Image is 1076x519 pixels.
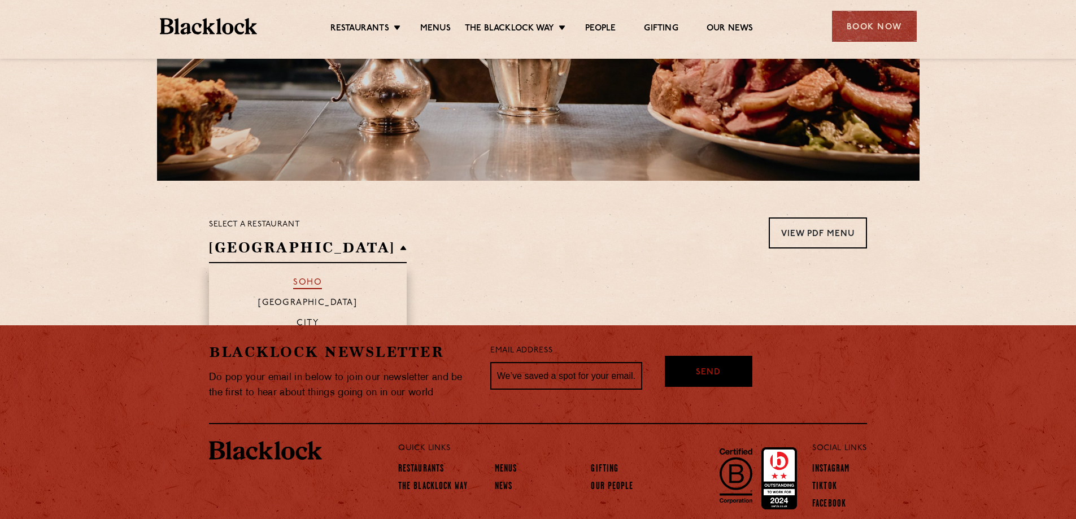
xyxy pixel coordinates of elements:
img: BL_Textured_Logo-footer-cropped.svg [209,441,322,460]
a: Gifting [644,23,678,36]
h2: Blacklock Newsletter [209,342,473,362]
p: Do pop your email in below to join our newsletter and be the first to hear about things going on ... [209,370,473,400]
a: Menus [420,23,451,36]
p: Quick Links [398,441,775,456]
p: Soho [293,278,322,289]
p: City [297,319,319,330]
p: Social Links [812,441,867,456]
label: Email Address [490,344,552,357]
a: Our People [591,481,633,494]
a: The Blacklock Way [398,481,468,494]
a: Restaurants [398,464,444,476]
p: Select a restaurant [209,217,407,232]
input: We’ve saved a spot for your email... [490,362,642,390]
a: People [585,23,616,36]
img: B-Corp-Logo-Black-RGB.svg [713,442,759,509]
img: BL_Textured_Logo-footer-cropped.svg [160,18,258,34]
span: Send [696,367,721,380]
img: Accred_2023_2star.png [761,447,797,509]
a: Gifting [591,464,618,476]
p: [GEOGRAPHIC_DATA] [258,298,357,309]
a: Menus [495,464,517,476]
a: Our News [707,23,753,36]
a: News [495,481,512,494]
a: View PDF Menu [769,217,867,248]
a: Restaurants [330,23,389,36]
a: Facebook [812,499,846,511]
a: The Blacklock Way [465,23,554,36]
div: Book Now [832,11,917,42]
a: TikTok [812,481,837,494]
h2: [GEOGRAPHIC_DATA] [209,238,407,263]
a: Instagram [812,464,850,476]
